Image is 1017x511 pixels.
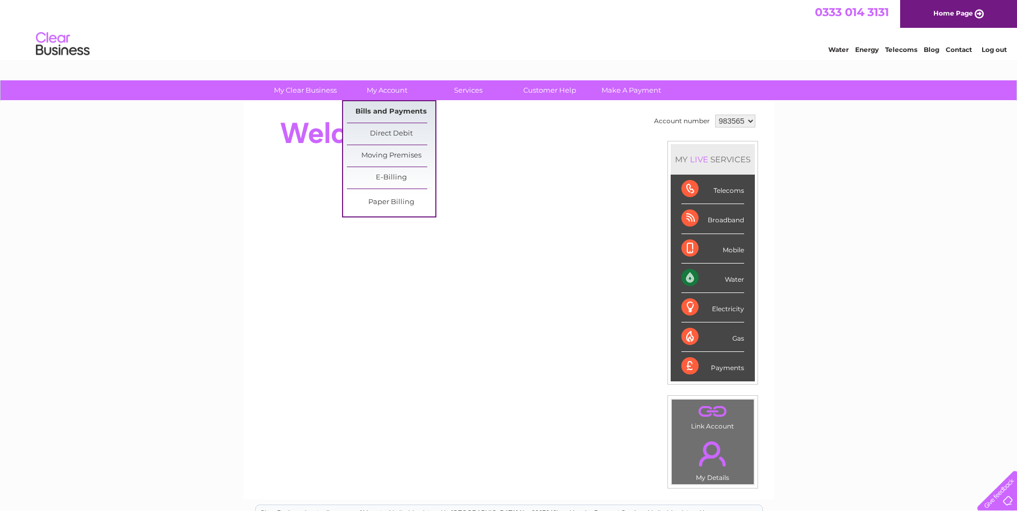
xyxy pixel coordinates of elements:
[681,175,744,204] div: Telecoms
[688,154,710,164] div: LIVE
[671,144,755,175] div: MY SERVICES
[651,112,712,130] td: Account number
[946,46,972,54] a: Contact
[674,402,751,421] a: .
[671,399,754,433] td: Link Account
[982,46,1007,54] a: Log out
[35,28,90,61] img: logo.png
[855,46,879,54] a: Energy
[343,80,431,100] a: My Account
[885,46,917,54] a: Telecoms
[347,123,435,145] a: Direct Debit
[924,46,939,54] a: Blog
[815,5,889,19] a: 0333 014 3131
[424,80,513,100] a: Services
[681,293,744,322] div: Electricity
[681,204,744,234] div: Broadband
[681,234,744,264] div: Mobile
[828,46,849,54] a: Water
[347,192,435,213] a: Paper Billing
[674,435,751,472] a: .
[347,101,435,123] a: Bills and Payments
[256,6,762,52] div: Clear Business is a trading name of Verastar Limited (registered in [GEOGRAPHIC_DATA] No. 3667643...
[671,432,754,485] td: My Details
[681,352,744,381] div: Payments
[261,80,350,100] a: My Clear Business
[681,264,744,293] div: Water
[506,80,594,100] a: Customer Help
[347,145,435,167] a: Moving Premises
[347,167,435,189] a: E-Billing
[587,80,675,100] a: Make A Payment
[681,322,744,352] div: Gas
